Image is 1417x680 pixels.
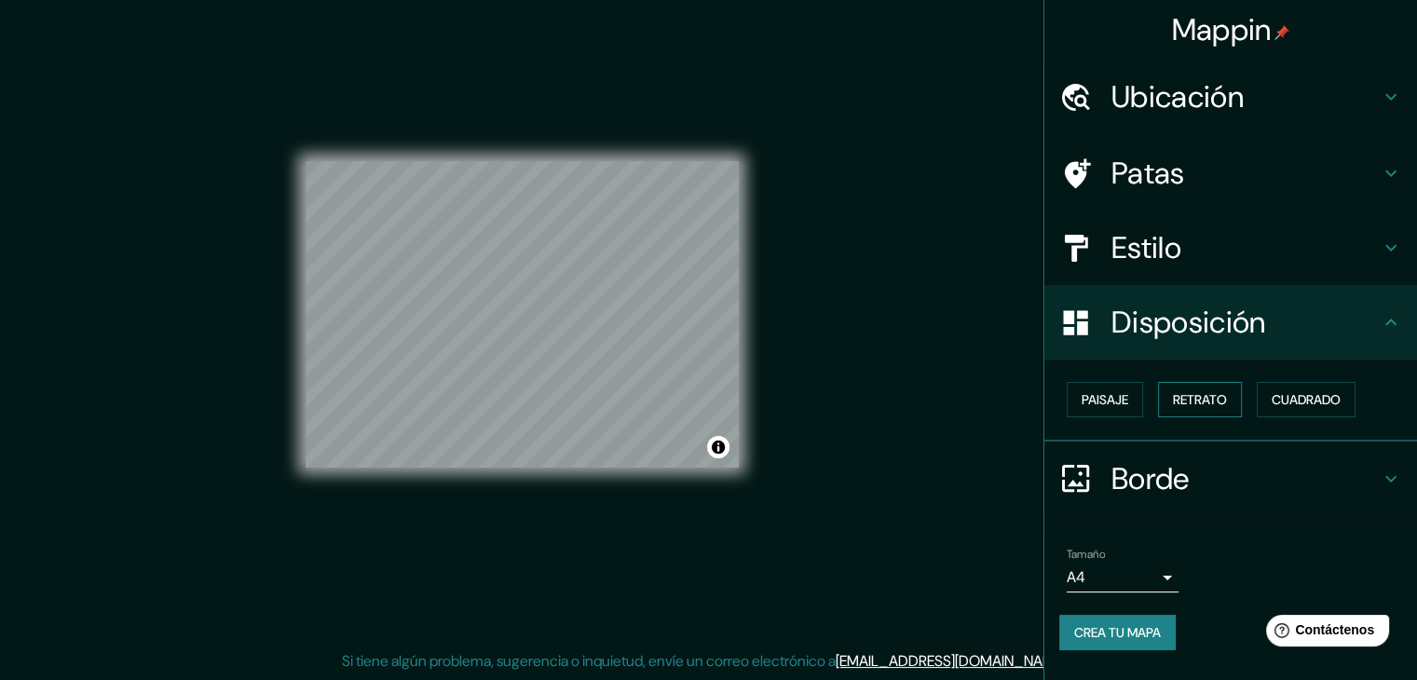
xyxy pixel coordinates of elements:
[1044,60,1417,134] div: Ubicación
[1067,567,1085,587] font: A4
[1111,459,1190,498] font: Borde
[1111,77,1244,116] font: Ubicación
[1251,607,1397,660] iframe: Lanzador de widgets de ayuda
[1111,154,1185,193] font: Patas
[1044,136,1417,211] div: Patas
[1067,547,1105,562] font: Tamaño
[1111,228,1181,267] font: Estilo
[342,651,836,671] font: Si tiene algún problema, sugerencia o inquietud, envíe un correo electrónico a
[1044,442,1417,516] div: Borde
[1059,615,1176,650] button: Crea tu mapa
[1274,25,1289,40] img: pin-icon.png
[836,651,1066,671] a: [EMAIL_ADDRESS][DOMAIN_NAME]
[1173,391,1227,408] font: Retrato
[1172,10,1272,49] font: Mappin
[707,436,729,458] button: Activar o desactivar atribución
[1111,303,1265,342] font: Disposición
[1082,391,1128,408] font: Paisaje
[1158,382,1242,417] button: Retrato
[1272,391,1341,408] font: Cuadrado
[306,161,739,468] canvas: Mapa
[1257,382,1356,417] button: Cuadrado
[1074,624,1161,641] font: Crea tu mapa
[1067,563,1179,592] div: A4
[1044,285,1417,360] div: Disposición
[1067,382,1143,417] button: Paisaje
[1044,211,1417,285] div: Estilo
